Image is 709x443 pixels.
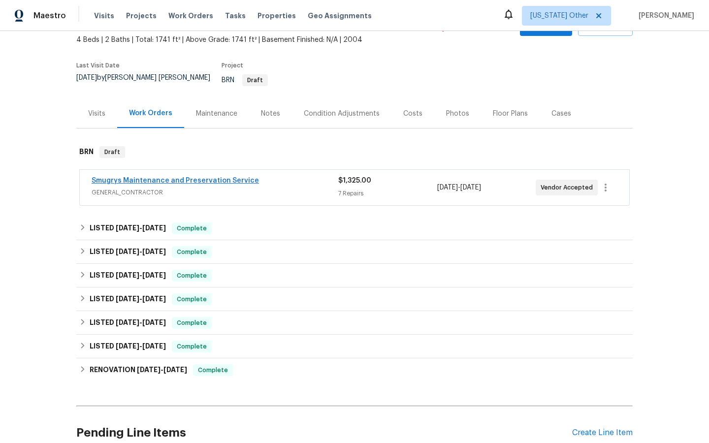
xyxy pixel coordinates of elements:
[551,109,571,119] div: Cases
[460,184,481,191] span: [DATE]
[76,74,97,81] span: [DATE]
[90,293,166,305] h6: LISTED
[258,11,296,21] span: Properties
[76,358,633,382] div: RENOVATION [DATE]-[DATE]Complete
[173,294,211,304] span: Complete
[116,248,139,255] span: [DATE]
[76,136,633,168] div: BRN Draft
[116,272,139,279] span: [DATE]
[92,188,338,197] span: GENERAL_CONTRACTOR
[126,11,157,21] span: Projects
[137,366,187,373] span: -
[173,342,211,351] span: Complete
[116,224,139,231] span: [DATE]
[437,183,481,192] span: -
[116,248,166,255] span: -
[76,311,633,335] div: LISTED [DATE]-[DATE]Complete
[142,295,166,302] span: [DATE]
[308,11,372,21] span: Geo Assignments
[76,264,633,287] div: LISTED [DATE]-[DATE]Complete
[76,335,633,358] div: LISTED [DATE]-[DATE]Complete
[541,183,597,192] span: Vendor Accepted
[94,11,114,21] span: Visits
[116,343,166,349] span: -
[76,287,633,311] div: LISTED [DATE]-[DATE]Complete
[76,217,633,240] div: LISTED [DATE]-[DATE]Complete
[116,272,166,279] span: -
[173,223,211,233] span: Complete
[194,365,232,375] span: Complete
[173,247,211,257] span: Complete
[90,341,166,352] h6: LISTED
[116,319,139,326] span: [DATE]
[76,74,222,93] div: by [PERSON_NAME] [PERSON_NAME]
[92,177,259,184] a: Smugrys Maintenance and Preservation Service
[90,364,187,376] h6: RENOVATION
[338,177,371,184] span: $1,325.00
[173,271,211,281] span: Complete
[572,428,633,438] div: Create Line Item
[90,317,166,329] h6: LISTED
[76,240,633,264] div: LISTED [DATE]-[DATE]Complete
[635,11,694,21] span: [PERSON_NAME]
[446,109,469,119] div: Photos
[142,319,166,326] span: [DATE]
[437,184,458,191] span: [DATE]
[222,77,268,84] span: BRN
[168,11,213,21] span: Work Orders
[196,109,237,119] div: Maintenance
[88,109,105,119] div: Visits
[142,343,166,349] span: [DATE]
[79,146,94,158] h6: BRN
[116,343,139,349] span: [DATE]
[76,35,433,45] span: 4 Beds | 2 Baths | Total: 1741 ft² | Above Grade: 1741 ft² | Basement Finished: N/A | 2004
[116,224,166,231] span: -
[100,147,124,157] span: Draft
[261,109,280,119] div: Notes
[90,270,166,282] h6: LISTED
[142,272,166,279] span: [DATE]
[137,366,161,373] span: [DATE]
[163,366,187,373] span: [DATE]
[76,63,120,68] span: Last Visit Date
[222,63,243,68] span: Project
[116,295,166,302] span: -
[225,12,246,19] span: Tasks
[530,11,588,21] span: [US_STATE] Other
[129,108,172,118] div: Work Orders
[243,77,267,83] span: Draft
[90,222,166,234] h6: LISTED
[403,109,422,119] div: Costs
[116,319,166,326] span: -
[142,248,166,255] span: [DATE]
[116,295,139,302] span: [DATE]
[173,318,211,328] span: Complete
[338,189,437,198] div: 7 Repairs
[90,246,166,258] h6: LISTED
[493,109,528,119] div: Floor Plans
[142,224,166,231] span: [DATE]
[33,11,66,21] span: Maestro
[304,109,380,119] div: Condition Adjustments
